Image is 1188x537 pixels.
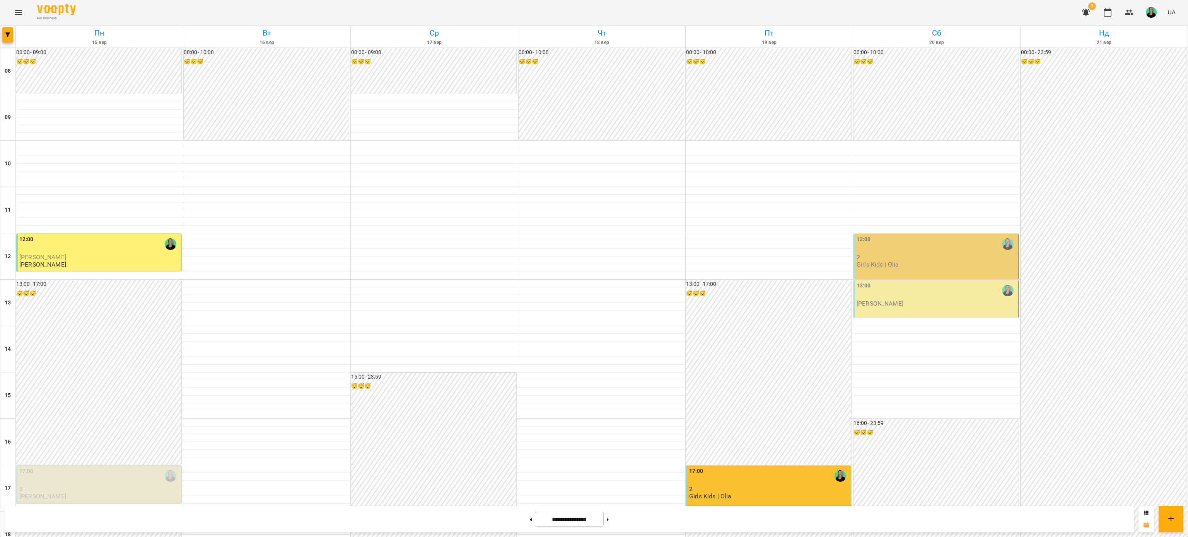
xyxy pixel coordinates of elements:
h6: 21 вер [1022,39,1186,46]
h6: Сб [854,27,1019,39]
h6: 00:00 - 10:00 [184,48,349,57]
h6: 😴😴😴 [351,58,516,66]
img: Ольга Борисова [165,470,176,482]
img: Ольга Борисова [165,238,176,250]
h6: 12 [5,252,11,261]
h6: 😴😴😴 [184,58,349,66]
p: Girls Kids | Olia [689,493,732,500]
h6: 😴😴😴 [686,58,851,66]
h6: 17 вер [352,39,517,46]
span: 3 [1088,2,1096,10]
h6: 16:00 - 23:59 [853,419,1019,428]
h6: Нд [1022,27,1186,39]
h6: 20 вер [854,39,1019,46]
p: Girls Kids | Olia [857,261,899,268]
h6: 00:00 - 09:00 [16,48,181,57]
h6: 😴😴😴 [519,58,684,66]
h6: 00:00 - 10:00 [519,48,684,57]
h6: 16 [5,438,11,446]
h6: 16 вер [184,39,349,46]
p: [PERSON_NAME] [857,300,903,307]
h6: 15 [5,391,11,400]
h6: 😴😴😴 [853,58,1019,66]
h6: 13 [5,299,11,307]
h6: Вт [184,27,349,39]
h6: 😴😴😴 [686,289,851,298]
h6: 14 [5,345,11,353]
p: 2 [857,254,1017,260]
button: Menu [9,3,28,22]
h6: 13:00 - 17:00 [16,280,181,289]
img: Voopty Logo [37,4,76,15]
h6: 😴😴😴 [16,289,181,298]
h6: 00:00 - 09:00 [351,48,516,57]
p: 2 [689,486,849,492]
label: 17:00 [689,467,703,476]
img: Ольга Борисова [835,470,846,482]
h6: 18 вер [519,39,684,46]
img: Ольга Борисова [1002,238,1014,250]
h6: Чт [519,27,684,39]
img: Ольга Борисова [1002,285,1014,296]
span: UA [1168,8,1176,16]
h6: 08 [5,67,11,75]
h6: 13:00 - 17:00 [686,280,851,289]
h6: 19 вер [687,39,852,46]
h6: 15:00 - 23:59 [351,373,516,381]
h6: 00:00 - 23:59 [1021,48,1186,57]
p: 0 [19,486,179,492]
h6: 15 вер [17,39,182,46]
h6: 09 [5,113,11,122]
span: [PERSON_NAME] [19,253,66,261]
h6: 00:00 - 10:00 [853,48,1019,57]
img: 1f6d48d5277748e278928e082bb47431.png [1146,7,1157,18]
p: [PERSON_NAME] [19,493,66,500]
span: For Business [37,16,76,21]
h6: Ср [352,27,517,39]
button: UA [1164,5,1179,19]
label: 12:00 [857,235,871,244]
h6: 😴😴😴 [351,382,516,391]
h6: 😴😴😴 [16,58,181,66]
label: 12:00 [19,235,34,244]
label: 17:00 [19,467,34,476]
label: 13:00 [857,282,871,290]
h6: Пт [687,27,852,39]
h6: 😴😴😴 [1021,58,1186,66]
h6: 11 [5,206,11,214]
h6: 10 [5,160,11,168]
p: [PERSON_NAME] [19,261,66,268]
h6: Пн [17,27,182,39]
h6: 😴😴😴 [853,428,1019,437]
h6: 17 [5,484,11,493]
h6: 00:00 - 10:00 [686,48,851,57]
